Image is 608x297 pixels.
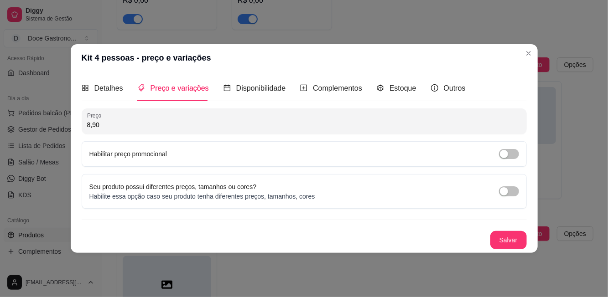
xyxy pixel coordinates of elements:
[444,84,466,92] span: Outros
[82,84,89,92] span: appstore
[236,84,286,92] span: Disponibilidade
[138,84,145,92] span: tags
[71,44,538,72] header: Kit 4 pessoas - preço e variações
[313,84,362,92] span: Complementos
[300,84,307,92] span: plus-square
[390,84,416,92] span: Estoque
[87,112,104,119] label: Preço
[223,84,231,92] span: calendar
[89,183,257,190] label: Seu produto possui diferentes preços, tamanhos ou cores?
[94,84,123,92] span: Detalhes
[490,231,527,249] button: Salvar
[377,84,384,92] span: code-sandbox
[89,150,167,158] label: Habilitar preço promocional
[431,84,438,92] span: info-circle
[521,46,536,61] button: Close
[89,192,315,201] p: Habilite essa opção caso seu produto tenha diferentes preços, tamanhos, cores
[151,84,209,92] span: Preço e variações
[87,120,521,129] input: Preço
